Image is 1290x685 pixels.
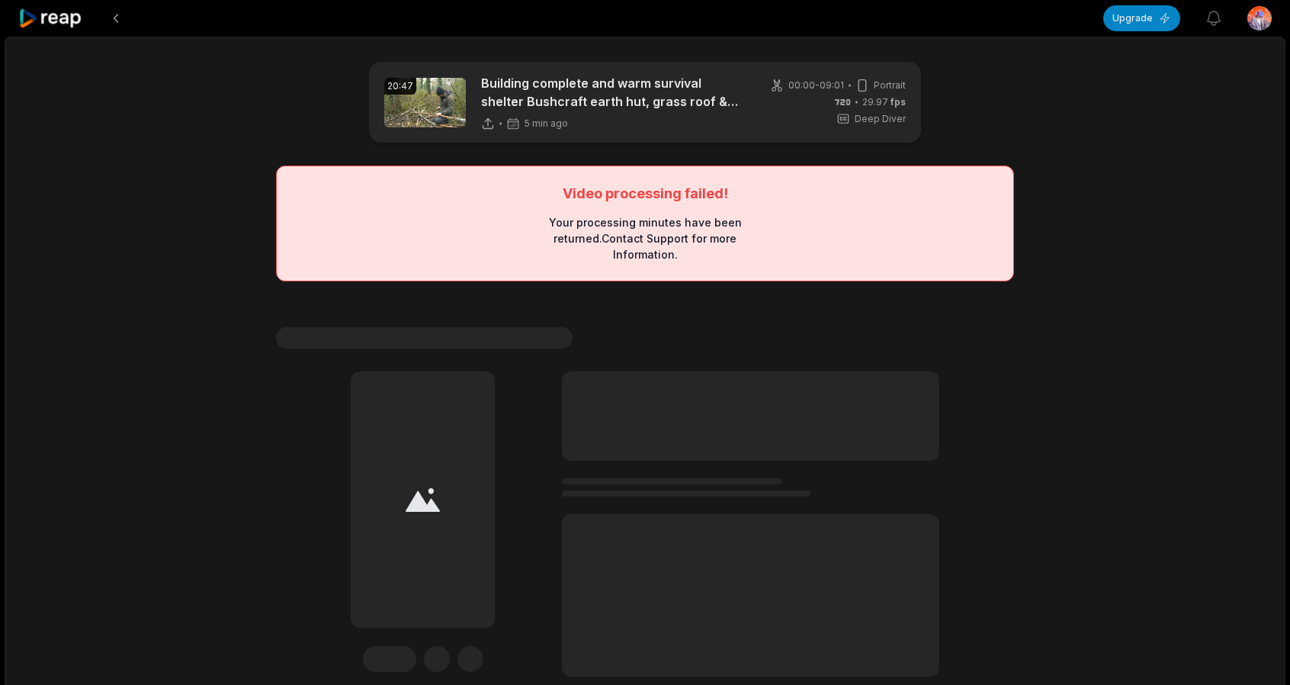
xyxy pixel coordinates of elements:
[276,327,573,349] span: #1 Lorem ipsum dolor sit amet consecteturs
[862,95,906,109] span: 29.97
[563,185,728,202] div: Video processing failed!
[384,78,416,95] div: 20:47
[1103,5,1180,31] button: Upgrade
[363,646,416,672] div: Edit
[481,74,744,111] p: Building complete and warm survival shelter Bushcraft earth hut, grass roof & fireplace with [PER...
[874,79,906,92] span: Portrait
[788,79,844,92] span: 00:00 - 09:01
[525,117,568,130] span: 5 min ago
[890,96,906,108] span: fps
[534,214,756,262] div: Your processing minutes have been returned. Contact Support for more Information.
[855,112,906,126] span: Deep Diver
